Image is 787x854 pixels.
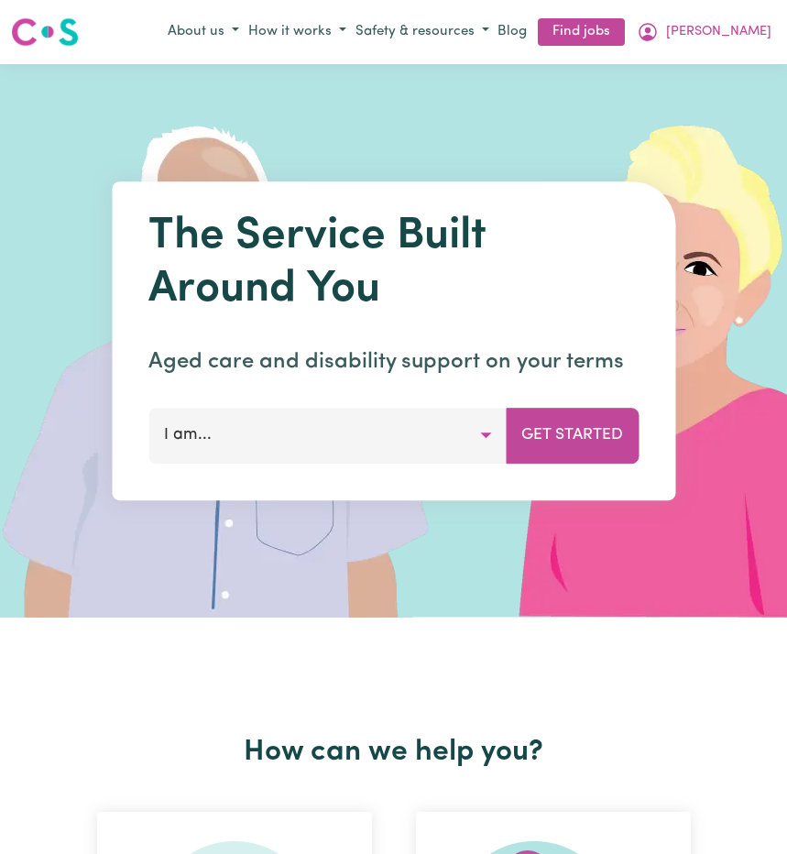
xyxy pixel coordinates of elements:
[494,18,530,47] a: Blog
[506,408,639,463] button: Get Started
[11,16,79,49] img: Careseekers logo
[351,17,494,48] button: Safety & resources
[666,22,771,42] span: [PERSON_NAME]
[148,211,639,316] h1: The Service Built Around You
[632,16,776,48] button: My Account
[163,17,244,48] button: About us
[148,408,507,463] button: I am...
[538,18,625,47] a: Find jobs
[244,17,351,48] button: How it works
[148,345,639,378] p: Aged care and disability support on your terms
[75,735,713,770] h2: How can we help you?
[11,11,79,53] a: Careseekers logo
